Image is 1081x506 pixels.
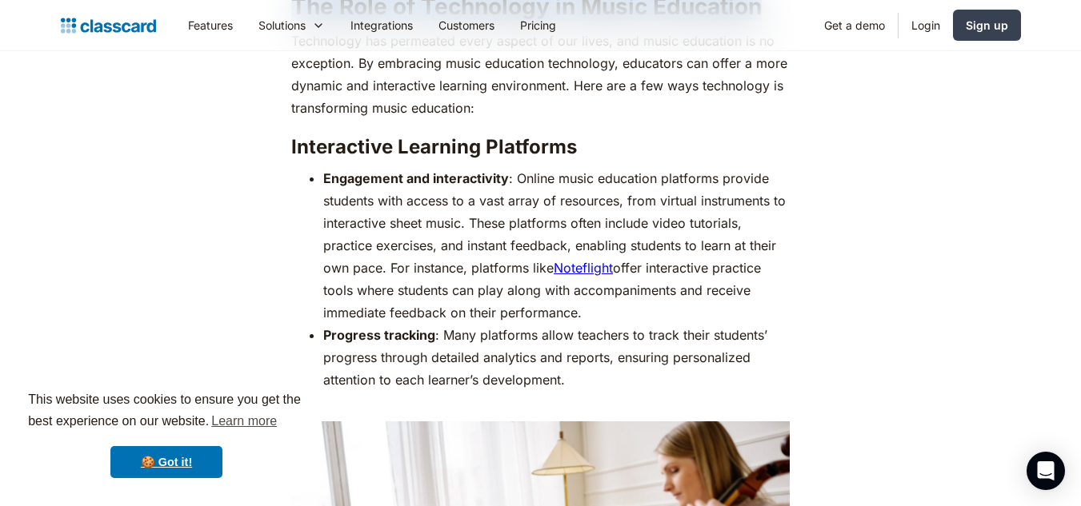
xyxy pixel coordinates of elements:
div: Solutions [246,7,338,43]
a: home [61,14,156,37]
a: Integrations [338,7,426,43]
div: Solutions [258,17,306,34]
div: Sign up [966,17,1008,34]
li: : Online music education platforms provide students with access to a vast array of resources, fro... [323,167,790,324]
h3: Interactive Learning Platforms [291,135,790,159]
strong: Engagement and interactivity [323,170,509,186]
a: dismiss cookie message [110,446,222,478]
a: Pricing [507,7,569,43]
a: Login [899,7,953,43]
li: : Many platforms allow teachers to track their students’ progress through detailed analytics and ... [323,324,790,413]
a: Noteflight [554,260,613,276]
div: cookieconsent [13,375,320,493]
strong: Progress tracking [323,327,435,343]
a: Sign up [953,10,1021,41]
p: Technology has permeated every aspect of our lives, and music education is no exception. By embra... [291,30,790,119]
a: Features [175,7,246,43]
div: Open Intercom Messenger [1027,452,1065,490]
a: Get a demo [811,7,898,43]
a: learn more about cookies [209,409,279,433]
a: Customers [426,7,507,43]
span: This website uses cookies to ensure you get the best experience on our website. [28,390,305,433]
